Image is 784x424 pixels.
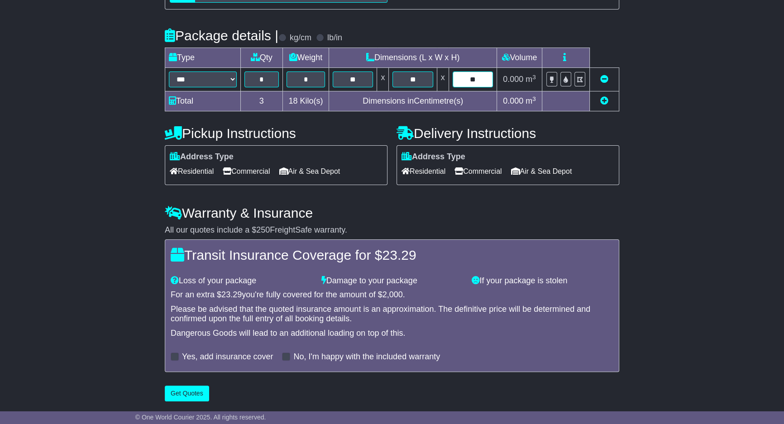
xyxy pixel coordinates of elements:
[288,96,297,105] span: 18
[526,75,536,84] span: m
[171,305,613,324] div: Please be advised that the quoted insurance amount is an approximation. The definitive price will...
[467,276,618,286] div: If your package is stolen
[165,225,619,235] div: All our quotes include a $ FreightSafe warranty.
[397,126,619,141] h4: Delivery Instructions
[454,164,502,178] span: Commercial
[256,225,270,234] span: 250
[600,75,608,84] a: Remove this item
[327,33,342,43] label: lb/in
[600,96,608,105] a: Add new item
[165,386,209,401] button: Get Quotes
[165,126,387,141] h4: Pickup Instructions
[437,68,449,91] td: x
[135,414,266,421] span: © One World Courier 2025. All rights reserved.
[223,164,270,178] span: Commercial
[241,48,283,68] td: Qty
[170,152,234,162] label: Address Type
[171,290,613,300] div: For an extra $ you're fully covered for the amount of $ .
[221,290,242,299] span: 23.29
[511,164,572,178] span: Air & Sea Depot
[165,48,241,68] td: Type
[503,75,523,84] span: 0.000
[329,91,497,111] td: Dimensions in Centimetre(s)
[165,91,241,111] td: Total
[279,164,340,178] span: Air & Sea Depot
[171,248,613,262] h4: Transit Insurance Coverage for $
[329,48,497,68] td: Dimensions (L x W x H)
[165,28,278,43] h4: Package details |
[532,95,536,102] sup: 3
[382,290,403,299] span: 2,000
[377,68,389,91] td: x
[166,276,317,286] div: Loss of your package
[282,91,329,111] td: Kilo(s)
[182,352,273,362] label: Yes, add insurance cover
[402,152,465,162] label: Address Type
[171,329,613,338] div: Dangerous Goods will lead to an additional loading on top of this.
[317,276,468,286] div: Damage to your package
[165,205,619,220] h4: Warranty & Insurance
[382,248,416,262] span: 23.29
[290,33,311,43] label: kg/cm
[526,96,536,105] span: m
[402,164,445,178] span: Residential
[532,74,536,81] sup: 3
[503,96,523,105] span: 0.000
[170,164,214,178] span: Residential
[282,48,329,68] td: Weight
[497,48,542,68] td: Volume
[293,352,440,362] label: No, I'm happy with the included warranty
[241,91,283,111] td: 3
